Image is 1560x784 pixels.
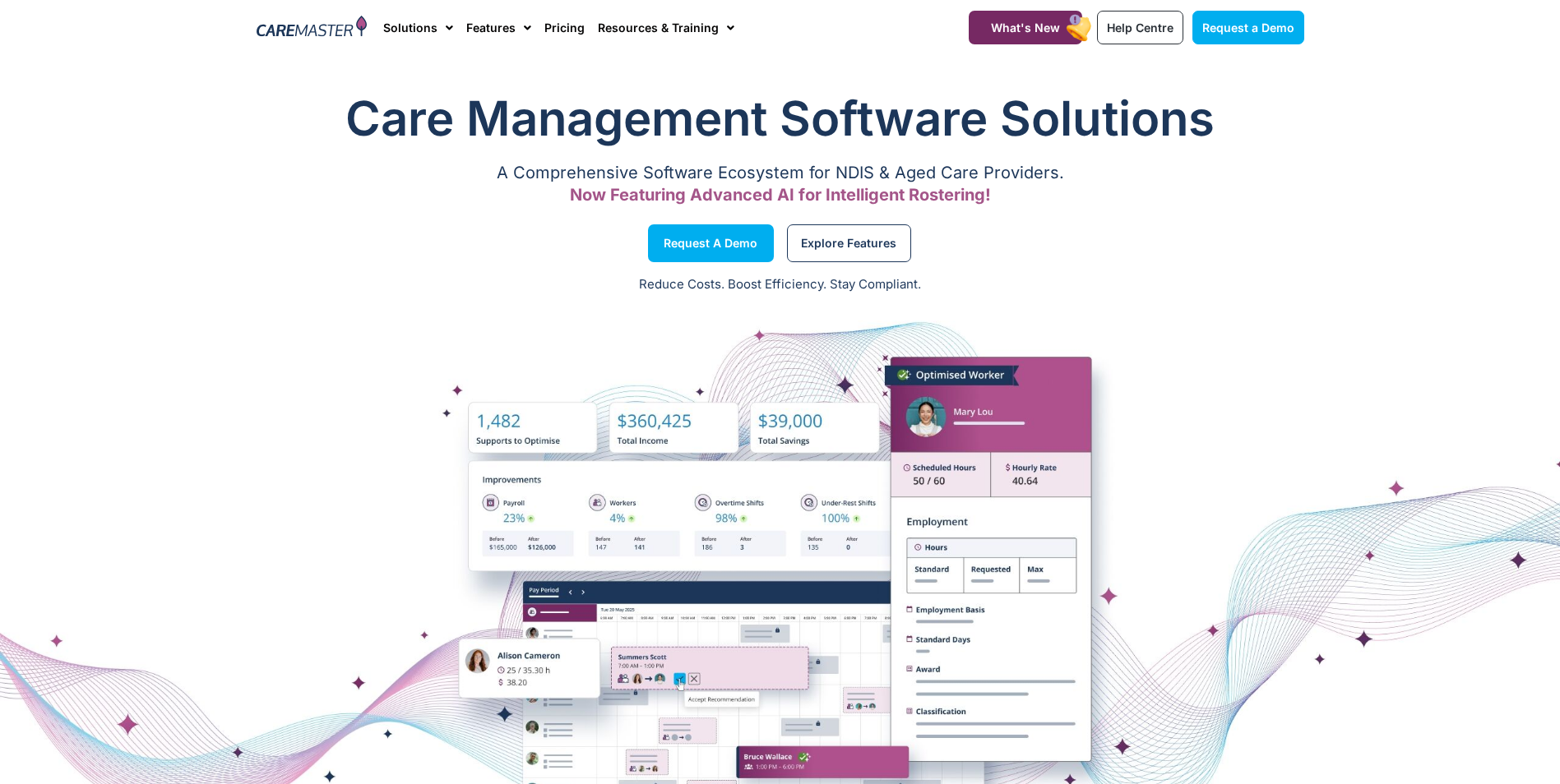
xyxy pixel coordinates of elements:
span: Now Featuring Advanced AI for Intelligent Rostering! [570,185,991,205]
span: Explore Features [801,239,896,247]
a: Help Centre [1097,11,1183,44]
span: Request a Demo [1202,21,1294,35]
a: What's New [969,11,1082,44]
span: Request a Demo [664,239,757,247]
img: CareMaster Logo [257,16,368,40]
span: What's New [991,21,1060,35]
a: Request a Demo [648,224,774,262]
span: Help Centre [1107,21,1173,35]
p: Reduce Costs. Boost Efficiency. Stay Compliant. [10,275,1550,294]
p: A Comprehensive Software Ecosystem for NDIS & Aged Care Providers. [257,168,1304,178]
a: Explore Features [787,224,911,262]
h1: Care Management Software Solutions [257,85,1304,151]
a: Request a Demo [1192,11,1304,44]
